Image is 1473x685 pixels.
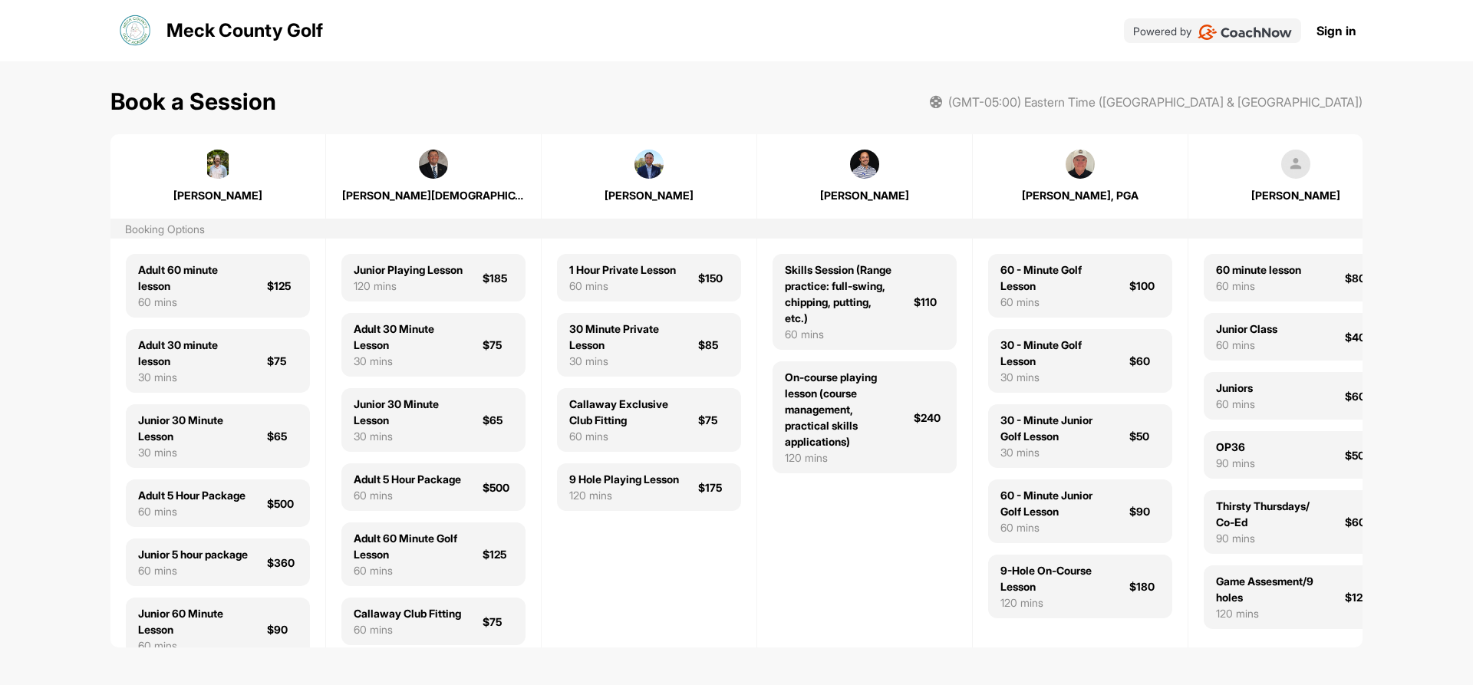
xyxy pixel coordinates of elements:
[1000,369,1111,385] div: 30 mins
[419,150,448,179] img: square_aa159f7e4bb146cb278356b85c699fcb.jpg
[1345,270,1376,286] div: $80
[483,337,513,353] div: $75
[1216,380,1255,396] div: Juniors
[267,555,298,571] div: $360
[569,262,676,278] div: 1 Hour Private Lesson
[138,262,249,294] div: Adult 60 minute lesson
[569,487,679,503] div: 120 mins
[354,621,461,637] div: 60 mins
[138,444,249,460] div: 30 mins
[1129,503,1160,519] div: $90
[1345,447,1376,463] div: $50
[138,637,249,654] div: 60 mins
[1000,519,1111,535] div: 60 mins
[138,605,249,637] div: Junior 60 Minute Lesson
[569,321,680,353] div: 30 Minute Private Lesson
[785,326,895,342] div: 60 mins
[125,221,205,237] div: Booking Options
[634,150,664,179] img: square_43d63d875b6a0cb55146152b0ebbdb22.jpg
[1066,150,1095,179] img: square_68597e2ca94eae6e0acad86b17dd7929.jpg
[1129,278,1160,294] div: $100
[1216,337,1277,353] div: 60 mins
[1133,23,1191,39] p: Powered by
[117,12,154,49] img: logo
[1000,412,1111,444] div: 30 - Minute Junior Golf Lesson
[698,337,729,353] div: $85
[1129,353,1160,369] div: $60
[1216,498,1326,530] div: Thirsty Thursdays/ Co-Ed
[1216,278,1301,294] div: 60 mins
[354,278,463,294] div: 120 mins
[342,187,525,203] div: [PERSON_NAME][DEMOGRAPHIC_DATA]
[1000,487,1111,519] div: 60 - Minute Junior Golf Lesson
[1216,262,1301,278] div: 60 minute lesson
[483,270,513,286] div: $185
[354,321,464,353] div: Adult 30 Minute Lesson
[138,412,249,444] div: Junior 30 Minute Lesson
[698,412,729,428] div: $75
[110,84,276,119] h1: Book a Session
[354,353,464,369] div: 30 mins
[138,546,248,562] div: Junior 5 hour package
[1000,262,1111,294] div: 60 - Minute Golf Lesson
[569,428,680,444] div: 60 mins
[1129,428,1160,444] div: $50
[1204,187,1387,203] div: [PERSON_NAME]
[785,450,895,466] div: 120 mins
[267,353,298,369] div: $75
[1000,444,1111,460] div: 30 mins
[1216,396,1255,412] div: 60 mins
[1316,21,1356,40] a: Sign in
[354,262,463,278] div: Junior Playing Lesson
[1345,514,1376,530] div: $60
[569,353,680,369] div: 30 mins
[267,496,298,512] div: $500
[850,150,879,179] img: square_f2a1511b8fed603321472b69dd7d370b.jpg
[138,503,245,519] div: 60 mins
[354,605,461,621] div: Callaway Club Fitting
[203,150,232,179] img: square_29e09460c2532e4988273bfcbdb7e236.jpg
[698,270,729,286] div: $150
[138,562,248,578] div: 60 mins
[1000,594,1111,611] div: 120 mins
[1000,294,1111,310] div: 60 mins
[483,614,513,630] div: $75
[989,187,1171,203] div: [PERSON_NAME], PGA
[914,294,944,310] div: $110
[773,187,956,203] div: [PERSON_NAME]
[1216,573,1326,605] div: Game Assesment/9 holes
[267,278,298,294] div: $125
[483,412,513,428] div: $65
[1281,150,1310,179] img: square_default-ef6cabf814de5a2bf16c804365e32c732080f9872bdf737d349900a9daf73cf9.png
[1000,562,1111,594] div: 9-Hole On-Course Lesson
[1216,455,1255,471] div: 90 mins
[483,546,513,562] div: $125
[354,562,464,578] div: 60 mins
[138,294,249,310] div: 60 mins
[166,17,323,44] p: Meck County Golf
[354,530,464,562] div: Adult 60 Minute Golf Lesson
[1000,337,1111,369] div: 30 - Minute Golf Lesson
[1345,329,1376,345] div: $40
[138,487,245,503] div: Adult 5 Hour Package
[1129,578,1160,594] div: $180
[1216,439,1255,455] div: OP36
[1216,605,1326,621] div: 120 mins
[1216,530,1326,546] div: 90 mins
[948,93,1363,111] span: (GMT-05:00) Eastern Time ([GEOGRAPHIC_DATA] & [GEOGRAPHIC_DATA])
[483,479,513,496] div: $500
[558,187,740,203] div: [PERSON_NAME]
[785,262,895,326] div: Skills Session (Range practice: full-swing, chipping, putting, etc.)
[354,471,461,487] div: Adult 5 Hour Package
[127,187,309,203] div: [PERSON_NAME]
[267,621,298,637] div: $90
[138,369,249,385] div: 30 mins
[1345,388,1376,404] div: $60
[1345,589,1376,605] div: $120
[267,428,298,444] div: $65
[138,337,249,369] div: Adult 30 minute lesson
[698,479,729,496] div: $175
[569,471,679,487] div: 9 Hole Playing Lesson
[354,428,464,444] div: 30 mins
[569,278,676,294] div: 60 mins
